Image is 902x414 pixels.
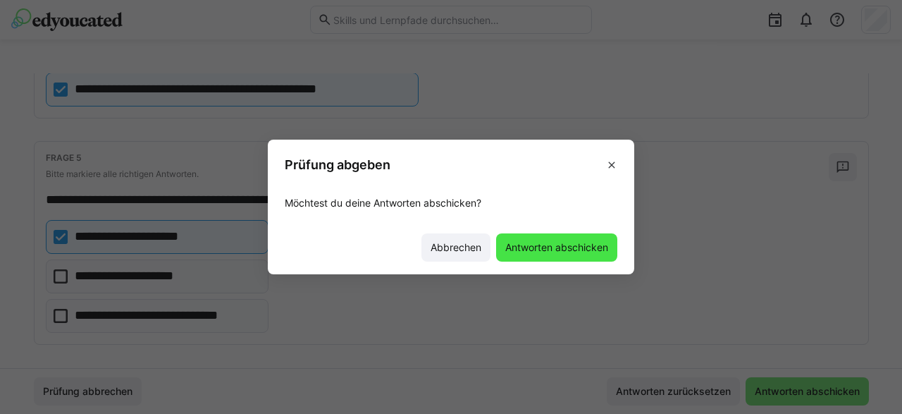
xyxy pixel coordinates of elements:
p: Möchtest du deine Antworten abschicken? [285,196,617,210]
h3: Prüfung abgeben [285,157,390,173]
button: Abbrechen [421,233,490,262]
span: Antworten abschicken [503,241,610,255]
span: Abbrechen [428,241,483,255]
button: Antworten abschicken [496,233,617,262]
